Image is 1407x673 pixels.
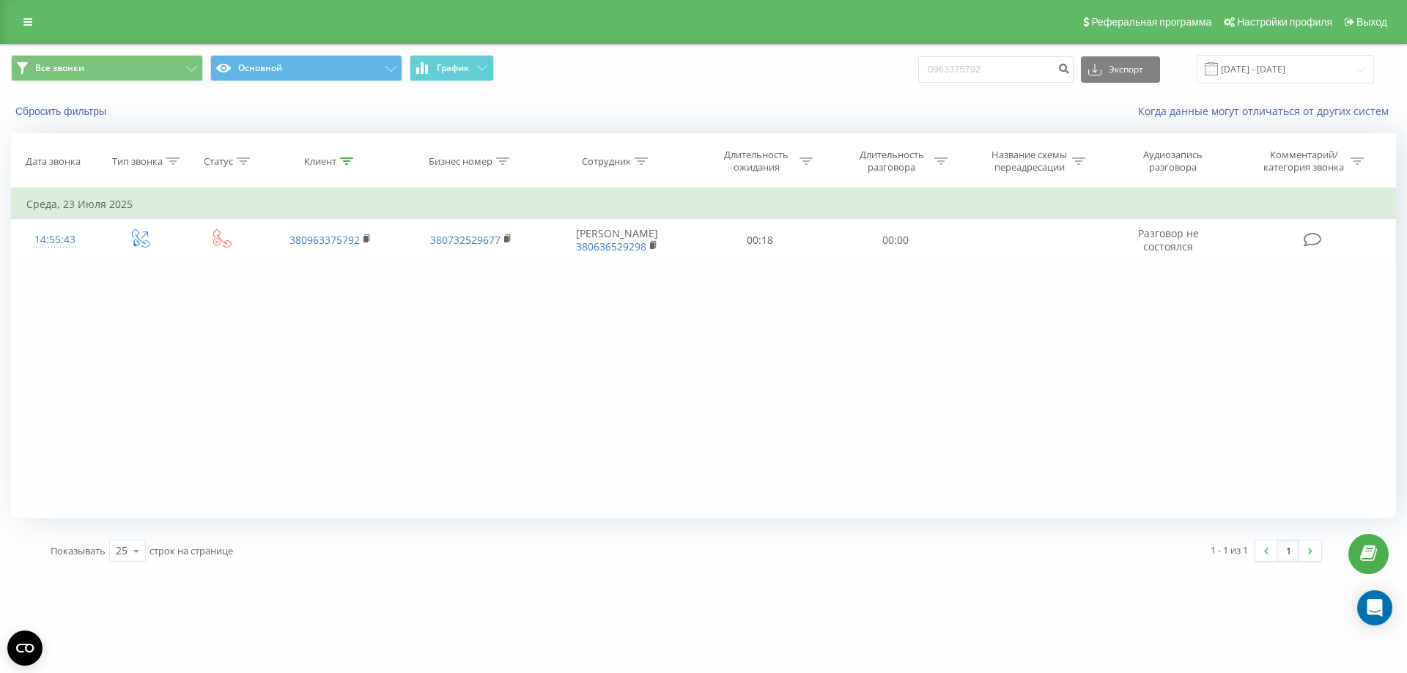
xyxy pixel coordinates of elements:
button: Экспорт [1081,56,1160,83]
td: 00:00 [827,219,962,261]
span: Выход [1356,16,1387,28]
button: Основной [210,55,402,81]
td: Среда, 23 Июля 2025 [12,190,1396,219]
span: строк на странице [149,544,233,557]
a: 380732529677 [430,233,501,247]
button: Сбросить фильтры [11,105,114,118]
button: Open CMP widget [7,631,43,666]
div: 25 [116,543,128,558]
a: 380636529298 [576,239,646,253]
span: Настройки профиля [1237,16,1332,28]
div: Комментарий/категория звонка [1261,149,1347,174]
span: Реферальная программа [1091,16,1211,28]
button: График [410,55,494,81]
div: Бизнес номер [429,155,492,168]
div: Статус [204,155,233,168]
div: 1 - 1 из 1 [1211,543,1248,557]
div: Дата звонка [26,155,81,168]
div: Длительность ожидания [717,149,796,174]
span: График [437,63,469,73]
span: Разговор не состоялся [1138,226,1199,253]
span: Все звонки [35,62,84,74]
div: Аудиозапись разговора [1126,149,1221,174]
td: 00:18 [693,219,827,261]
td: [PERSON_NAME] [541,219,693,261]
button: Все звонки [11,55,203,81]
span: Показывать [51,544,106,557]
div: Сотрудник [582,155,631,168]
a: 380963375792 [289,233,360,247]
div: Тип звонка [112,155,163,168]
div: Клиент [304,155,336,168]
div: Название схемы переадресации [990,149,1068,174]
a: Когда данные могут отличаться от других систем [1138,104,1396,118]
input: Поиск по номеру [918,56,1074,83]
div: Длительность разговора [852,149,931,174]
div: 14:55:43 [26,226,84,254]
a: 1 [1277,540,1299,561]
div: Open Intercom Messenger [1357,590,1392,625]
